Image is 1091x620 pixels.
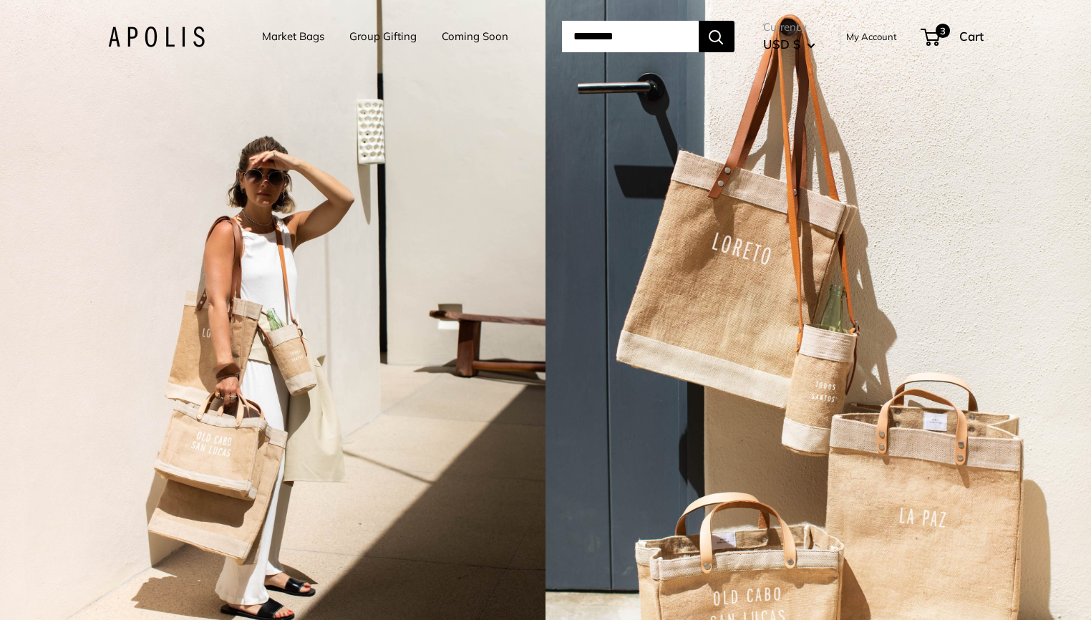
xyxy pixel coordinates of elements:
[262,26,324,47] a: Market Bags
[699,21,734,52] button: Search
[442,26,508,47] a: Coming Soon
[108,26,205,47] img: Apolis
[763,37,800,52] span: USD $
[959,29,984,44] span: Cart
[846,28,897,45] a: My Account
[763,33,815,56] button: USD $
[349,26,417,47] a: Group Gifting
[922,25,984,48] a: 3 Cart
[562,21,699,52] input: Search...
[935,24,949,38] span: 3
[763,17,815,37] span: Currency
